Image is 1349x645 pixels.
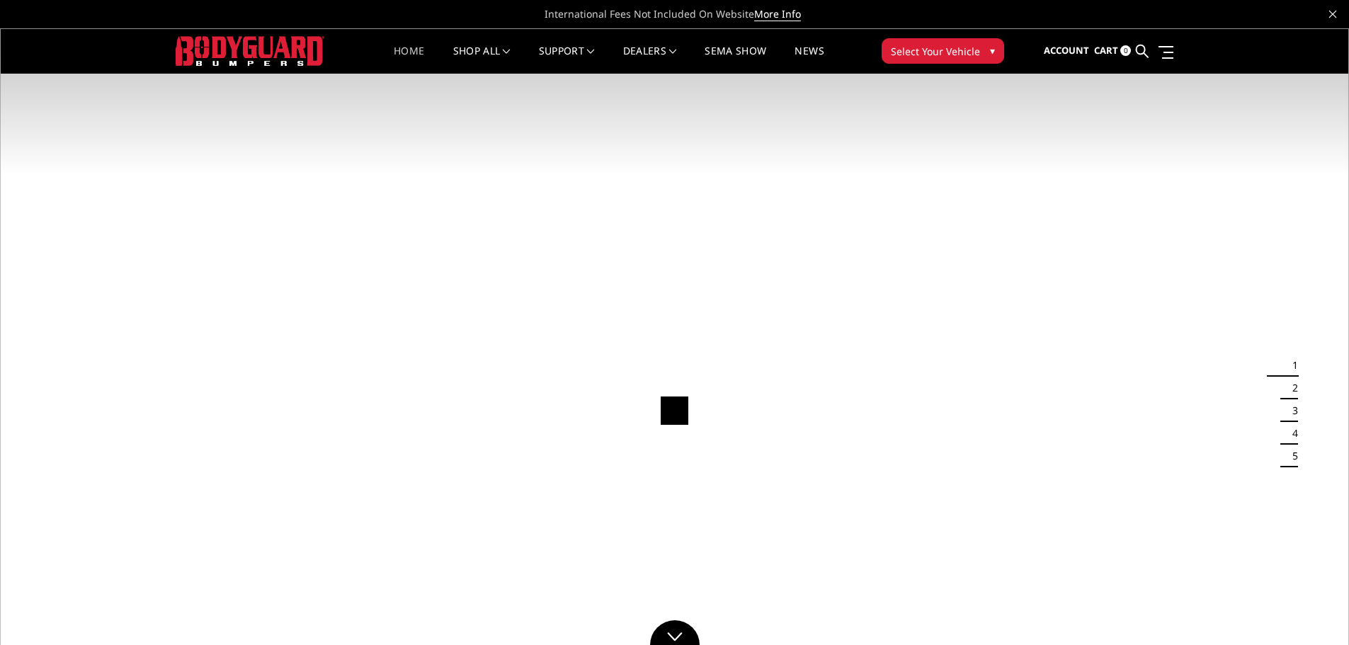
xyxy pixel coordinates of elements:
button: 2 of 5 [1284,377,1298,399]
button: 3 of 5 [1284,399,1298,422]
a: shop all [453,46,511,74]
span: ▾ [990,43,995,58]
button: 4 of 5 [1284,422,1298,445]
span: Select Your Vehicle [891,44,980,59]
span: Account [1044,44,1089,57]
a: More Info [754,7,801,21]
button: Select Your Vehicle [882,38,1004,64]
a: News [795,46,824,74]
a: Home [394,46,424,74]
span: Cart [1094,44,1118,57]
a: SEMA Show [705,46,766,74]
a: Click to Down [650,620,700,645]
button: 5 of 5 [1284,445,1298,467]
a: Account [1044,32,1089,70]
span: 0 [1120,45,1131,56]
a: Dealers [623,46,677,74]
button: 1 of 5 [1284,354,1298,377]
img: BODYGUARD BUMPERS [176,36,324,65]
a: Cart 0 [1094,32,1131,70]
a: Support [539,46,595,74]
